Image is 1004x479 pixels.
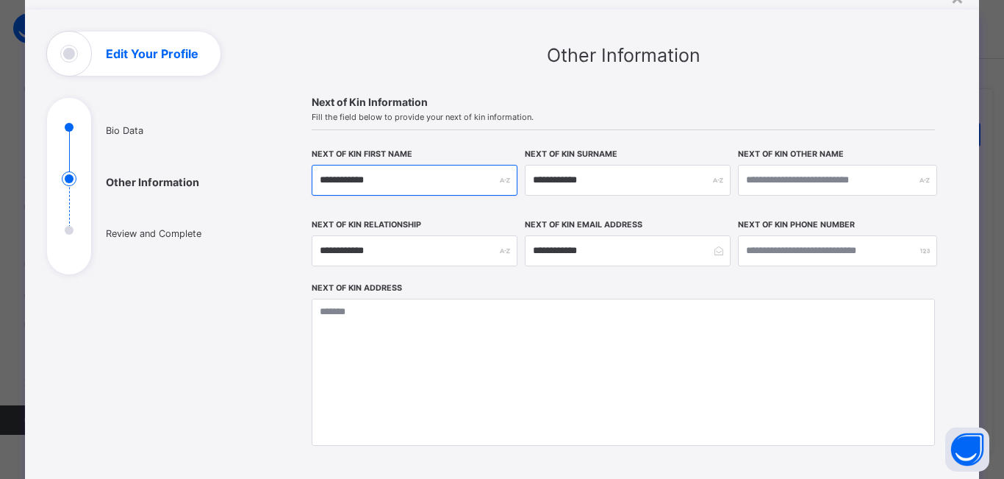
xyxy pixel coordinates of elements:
[525,220,642,230] label: Next of Kin Email Address
[945,427,989,472] button: Open asap
[525,149,617,159] label: Next of Kin Surname
[312,283,402,293] label: Next of Kin Address
[312,112,935,122] span: Fill the field below to provide your next of kin information.
[106,48,198,60] h1: Edit Your Profile
[738,149,844,159] label: Next of Kin Other Name
[547,44,700,66] span: Other Information
[738,220,855,230] label: Next of Kin Phone Number
[312,220,421,230] label: Next of Kin Relationship
[312,96,935,108] span: Next of Kin Information
[312,149,412,159] label: Next of Kin First Name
